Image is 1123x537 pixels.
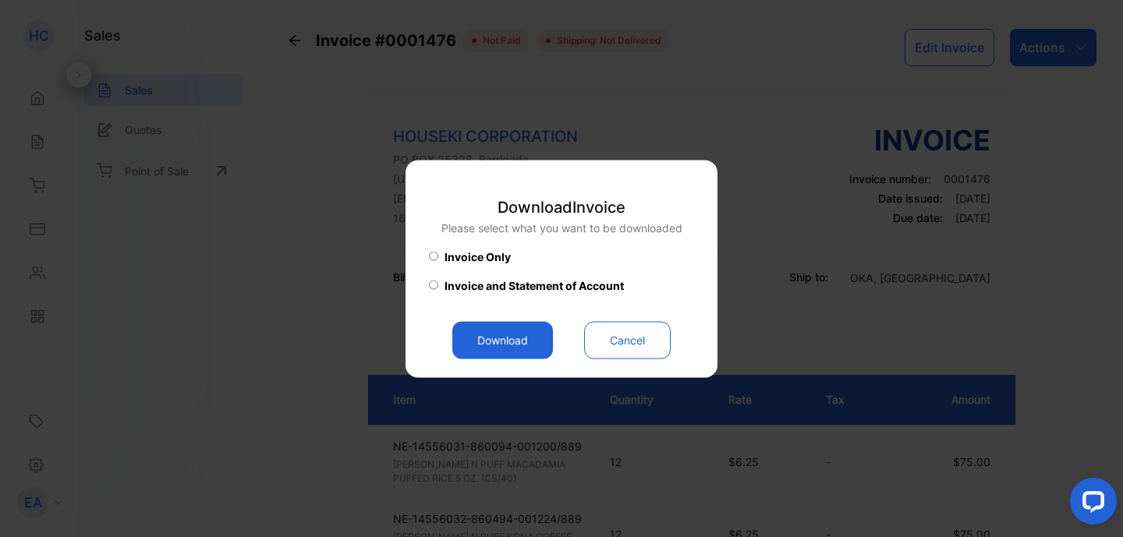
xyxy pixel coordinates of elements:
[452,321,553,359] button: Download
[441,219,682,235] p: Please select what you want to be downloaded
[445,248,511,264] span: Invoice Only
[584,321,671,359] button: Cancel
[1057,472,1123,537] iframe: LiveChat chat widget
[441,195,682,218] p: Download Invoice
[445,277,624,293] span: Invoice and Statement of Account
